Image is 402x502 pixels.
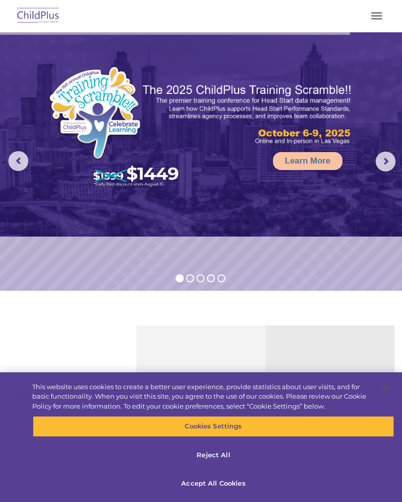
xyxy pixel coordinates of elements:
button: Cookies Settings [33,416,394,437]
img: ChildPlus by Procare Solutions [15,4,62,28]
div: This website uses cookies to create a better user experience, provide statistics about user visit... [32,382,374,412]
button: Close [375,377,397,399]
button: Accept All Cookies [33,473,394,494]
a: Learn More [273,152,342,170]
button: Reject All [33,445,394,466]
